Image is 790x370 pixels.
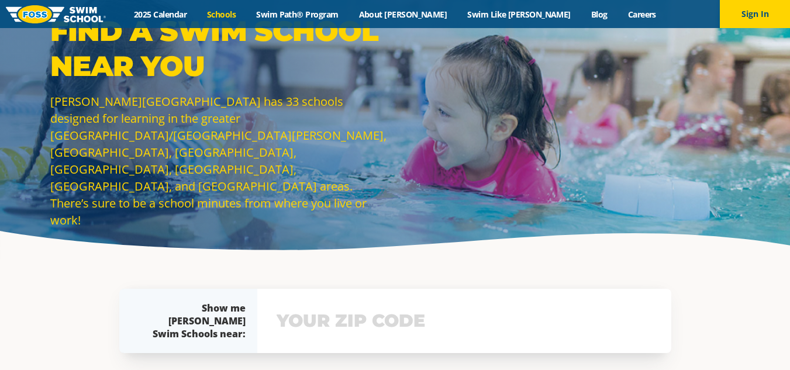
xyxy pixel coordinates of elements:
[6,5,106,23] img: FOSS Swim School Logo
[50,13,389,84] p: Find a Swim School Near You
[274,304,655,338] input: YOUR ZIP CODE
[246,9,349,20] a: Swim Path® Program
[143,302,246,340] div: Show me [PERSON_NAME] Swim Schools near:
[124,9,197,20] a: 2025 Calendar
[457,9,581,20] a: Swim Like [PERSON_NAME]
[617,9,666,20] a: Careers
[349,9,457,20] a: About [PERSON_NAME]
[197,9,246,20] a: Schools
[581,9,617,20] a: Blog
[50,93,389,229] p: [PERSON_NAME][GEOGRAPHIC_DATA] has 33 schools designed for learning in the greater [GEOGRAPHIC_DA...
